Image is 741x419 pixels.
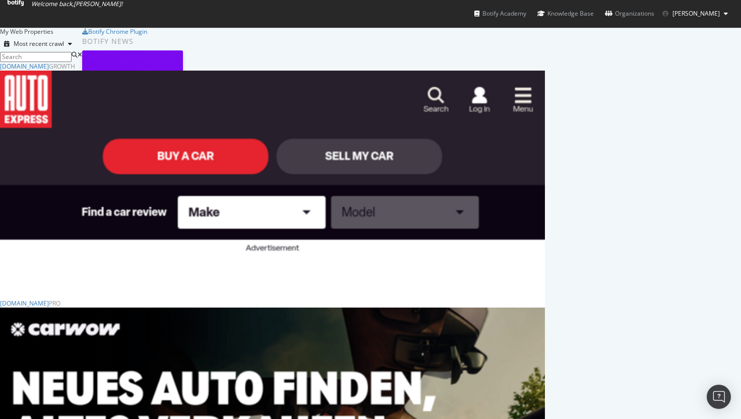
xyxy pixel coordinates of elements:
div: Botify Academy [474,9,526,19]
button: [PERSON_NAME] [654,6,736,22]
div: Most recent crawl [14,41,64,47]
div: Pro [49,299,60,308]
div: Botify news [82,36,385,47]
div: Botify Chrome Plugin [88,27,147,36]
span: Bradley Raw [672,9,720,18]
div: Knowledge Base [537,9,594,19]
div: Organizations [605,9,654,19]
img: What Happens When ChatGPT Is Your Holiday Shopper? [82,50,183,131]
a: Botify Chrome Plugin [82,27,147,36]
div: Growth [49,62,75,71]
div: Open Intercom Messenger [707,385,731,409]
